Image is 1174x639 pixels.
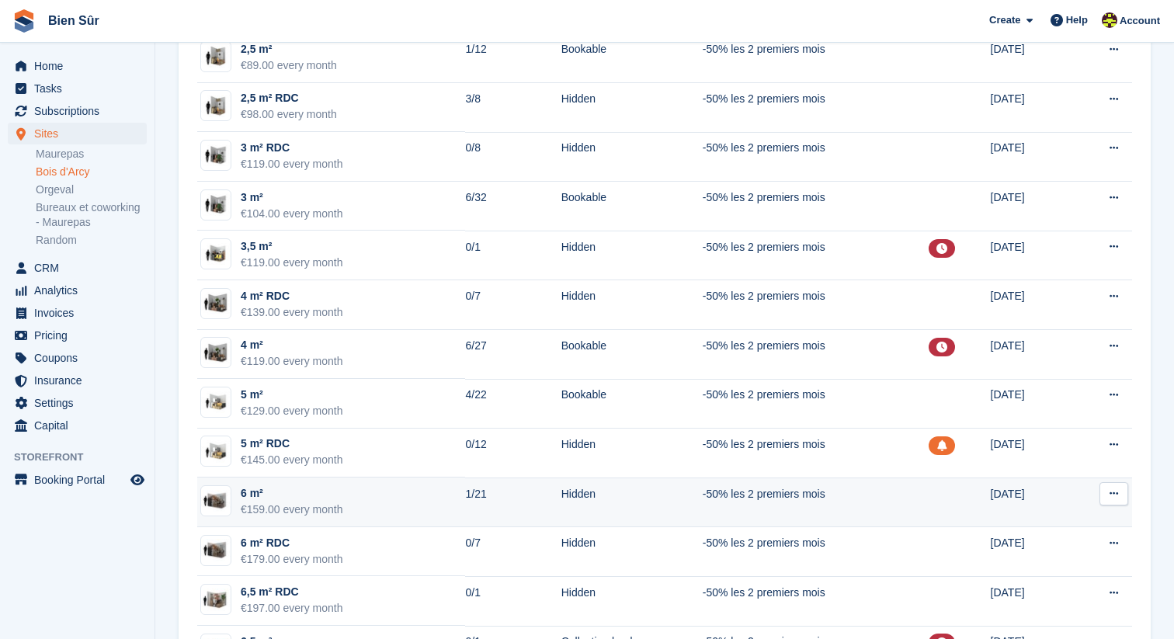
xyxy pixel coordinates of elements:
img: tab_domain_overview_orange.svg [45,90,57,102]
td: [DATE] [991,231,1072,280]
span: Sites [34,123,127,144]
div: Keywords by Traffic [174,92,256,102]
td: [DATE] [991,33,1072,83]
td: 0/8 [465,132,561,182]
div: €179.00 every month [241,551,343,568]
td: 6/32 [465,182,561,231]
a: menu [8,302,147,324]
img: 25-sqft-unit.jpg [201,45,231,68]
td: -50% les 2 premiers mois [703,182,929,231]
td: -50% les 2 premiers mois [703,379,929,429]
div: €139.00 every month [241,304,343,321]
td: -50% les 2 premiers mois [703,527,929,577]
td: [DATE] [991,379,1072,429]
span: Settings [34,392,127,414]
a: Bien Sûr [42,8,106,33]
span: Tasks [34,78,127,99]
td: -50% les 2 premiers mois [703,83,929,133]
td: [DATE] [991,576,1072,626]
td: [DATE] [991,527,1072,577]
td: 3/8 [465,83,561,133]
img: 60-sqft-unit.jpg [201,490,231,512]
td: -50% les 2 premiers mois [703,280,929,330]
td: Hidden [561,83,703,133]
div: €119.00 every month [241,353,343,370]
span: Account [1120,13,1160,29]
td: Bookable [561,379,703,429]
div: €145.00 every month [241,452,343,468]
img: 40-sqft-unit.jpg [201,342,231,364]
div: €89.00 every month [241,57,337,74]
span: Coupons [34,347,127,369]
td: 1/21 [465,478,561,527]
img: box-5m2.jpg [201,391,231,414]
a: menu [8,392,147,414]
a: Bureaux et coworking - Maurepas [36,200,147,230]
div: Domain: [DOMAIN_NAME] [40,40,171,53]
td: Hidden [561,576,703,626]
td: Hidden [561,280,703,330]
img: box-6m2.jpg [201,539,231,561]
td: 0/1 [465,576,561,626]
td: Bookable [561,33,703,83]
div: v 4.0.25 [43,25,76,37]
a: menu [8,55,147,77]
td: [DATE] [991,330,1072,380]
img: website_grey.svg [25,40,37,53]
img: box-2,5m2.jpg [201,95,231,117]
a: Preview store [128,471,147,489]
a: menu [8,469,147,491]
div: 6 m² [241,485,343,502]
div: €159.00 every month [241,502,343,518]
a: menu [8,280,147,301]
img: Marie Tran [1102,12,1117,28]
td: -50% les 2 premiers mois [703,576,929,626]
span: CRM [34,257,127,279]
img: logo_orange.svg [25,25,37,37]
div: €104.00 every month [241,206,343,222]
div: €98.00 every month [241,106,337,123]
div: 4 m² RDC [241,288,343,304]
td: Bookable [561,182,703,231]
span: Storefront [14,450,155,465]
span: Invoices [34,302,127,324]
td: 0/7 [465,527,561,577]
td: Bookable [561,330,703,380]
td: -50% les 2 premiers mois [703,33,929,83]
div: 4 m² [241,337,343,353]
a: Orgeval [36,182,147,197]
div: Domain Overview [62,92,139,102]
td: 1/12 [465,33,561,83]
div: 2,5 m² RDC [241,90,337,106]
a: menu [8,123,147,144]
td: 4/22 [465,379,561,429]
td: Hidden [561,429,703,478]
span: Home [34,55,127,77]
span: Booking Portal [34,469,127,491]
a: Maurepas [36,147,147,161]
td: -50% les 2 premiers mois [703,429,929,478]
div: €119.00 every month [241,156,343,172]
a: menu [8,100,147,122]
a: menu [8,415,147,436]
div: 6 m² RDC [241,535,343,551]
td: [DATE] [991,83,1072,133]
td: [DATE] [991,280,1072,330]
a: menu [8,347,147,369]
div: €119.00 every month [241,255,343,271]
span: Subscriptions [34,100,127,122]
td: [DATE] [991,429,1072,478]
td: -50% les 2 premiers mois [703,231,929,280]
div: 5 m² RDC [241,436,343,452]
a: menu [8,78,147,99]
span: Analytics [34,280,127,301]
img: box-5m2.jpg [201,440,231,463]
img: stora-icon-8386f47178a22dfd0bd8f6a31ec36ba5ce8667c1dd55bd0f319d3a0aa187defe.svg [12,9,36,33]
td: -50% les 2 premiers mois [703,330,929,380]
td: Hidden [561,231,703,280]
img: 64-sqft-unit.jpg [201,589,231,611]
span: Create [989,12,1020,28]
span: Capital [34,415,127,436]
img: 30-sqft-unit.jpg [201,193,231,216]
td: [DATE] [991,132,1072,182]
